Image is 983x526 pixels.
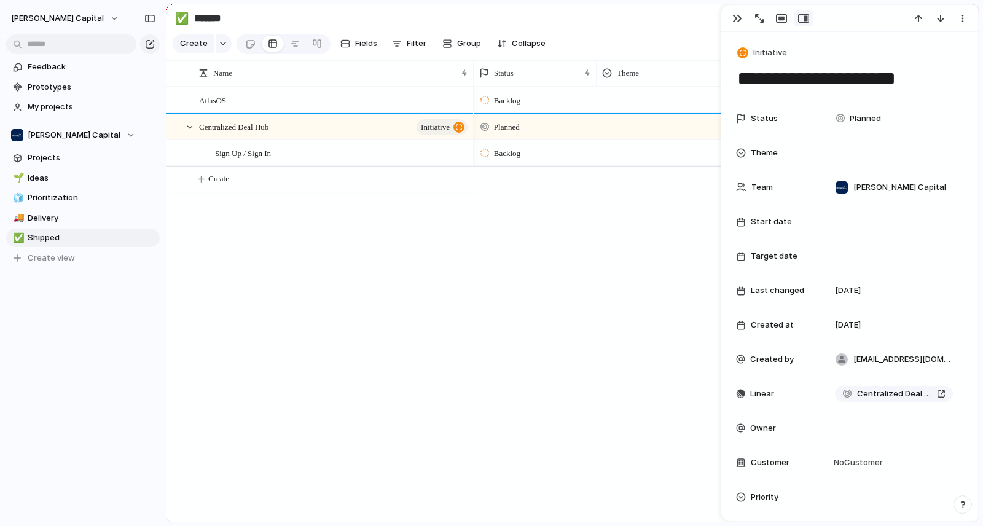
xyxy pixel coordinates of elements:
a: Projects [6,149,160,167]
span: Centralized Deal Hub [857,388,932,400]
span: Filter [407,37,426,50]
span: Backlog [494,95,520,107]
button: Group [436,34,487,53]
span: Planned [494,121,520,133]
span: [DATE] [835,285,861,297]
span: No Customer [830,457,883,469]
span: Customer [751,457,789,469]
span: Sign Up / Sign In [215,146,271,160]
button: Create [173,34,214,53]
span: Linear [750,388,774,400]
span: initiative [421,119,450,136]
span: Status [494,67,514,79]
span: Ideas [28,172,155,184]
span: Initiative [753,47,787,59]
a: Prototypes [6,78,160,96]
button: 🌱 [11,172,23,184]
button: ✅ [172,9,192,28]
button: 🧊 [11,192,23,204]
span: Create view [28,252,75,264]
a: 🌱Ideas [6,169,160,187]
div: 🚚 [13,211,22,225]
span: Last changed [751,285,804,297]
a: My projects [6,98,160,116]
span: Prioritization [28,192,155,204]
a: ✅Shipped [6,229,160,247]
span: Shipped [28,232,155,244]
span: Feedback [28,61,155,73]
span: Owner [750,422,776,434]
span: Theme [617,67,639,79]
span: Prototypes [28,81,155,93]
button: [PERSON_NAME] Capital [6,126,160,144]
a: Feedback [6,58,160,76]
span: Created at [751,319,794,331]
span: Create [208,173,229,185]
button: initiative [417,119,468,135]
div: ✅ [175,10,189,26]
button: ✅ [11,232,23,244]
span: [PERSON_NAME] Capital [853,181,946,194]
span: [PERSON_NAME] Capital [11,12,104,25]
span: Fields [355,37,377,50]
button: Filter [387,34,431,53]
span: Collapse [512,37,546,50]
span: Team [751,181,773,194]
span: My projects [28,101,155,113]
button: [PERSON_NAME] Capital [6,9,125,28]
span: Group [457,37,481,50]
span: [EMAIL_ADDRESS][DOMAIN_NAME] [853,353,953,366]
span: Backlog [494,147,520,160]
span: Start date [751,216,792,228]
span: Created by [750,353,794,366]
div: 🧊 [13,191,22,205]
span: Planned [850,112,881,125]
span: Status [751,112,778,125]
span: Theme [751,147,778,159]
span: Delivery [28,212,155,224]
span: [PERSON_NAME] Capital [28,129,120,141]
button: Create view [6,249,160,267]
span: Target date [751,250,797,262]
span: Centralized Deal Hub [199,119,268,133]
button: Initiative [735,44,791,62]
span: [DATE] [835,319,861,331]
span: Priority [751,491,778,503]
span: Name [213,67,232,79]
a: Centralized Deal Hub [835,386,953,402]
span: Create [180,37,208,50]
button: Collapse [492,34,550,53]
div: ✅ [13,231,22,245]
a: 🚚Delivery [6,209,160,227]
span: AtlasOS [199,93,226,107]
button: 🚚 [11,212,23,224]
span: Projects [28,152,155,164]
a: 🧊Prioritization [6,189,160,207]
div: 🌱 [13,171,22,185]
button: Fields [335,34,382,53]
